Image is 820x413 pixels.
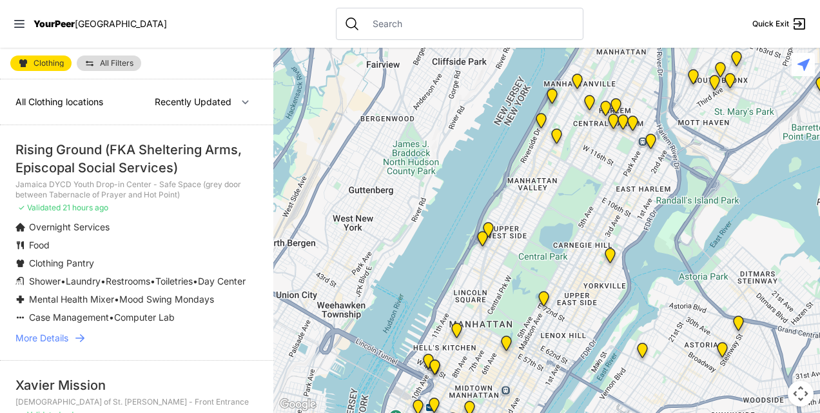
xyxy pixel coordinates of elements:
[788,381,814,407] button: Map camera controls
[722,73,738,94] div: The Bronx Pride Center
[29,239,50,250] span: Food
[15,179,258,200] p: Jamaica DYCD Youth Drop-in Center - Safe Space (grey door between Tabernacle of Prayer and Hot Po...
[608,98,624,119] div: Manhattan
[155,276,193,287] span: Toiletries
[752,19,789,29] span: Quick Exit
[29,257,94,268] span: Clothing Pantry
[34,59,64,67] span: Clothing
[480,222,496,243] div: Pathways Adult Drop-In Program
[34,20,167,28] a: YourPeer[GEOGRAPHIC_DATA]
[114,312,175,323] span: Computer Lab
[15,397,258,407] p: [DEMOGRAPHIC_DATA] of St. [PERSON_NAME] - Front Entrance
[119,294,214,305] span: Mood Swing Mondays
[536,291,552,312] div: Manhattan
[109,312,114,323] span: •
[634,343,650,363] div: Fancy Thrift Shop
[365,17,575,30] input: Search
[685,69,701,90] div: Harm Reduction Center
[106,276,150,287] span: Restrooms
[598,101,614,121] div: Uptown/Harlem DYCD Youth Drop-in Center
[625,116,641,136] div: East Harlem
[420,354,436,374] div: New York
[712,62,728,83] div: The Bronx
[63,203,108,212] span: 21 hours ago
[752,16,807,32] a: Quick Exit
[449,323,465,343] div: 9th Avenue Drop-in Center
[29,221,110,232] span: Overnight Services
[615,114,631,135] div: Manhattan
[75,18,167,29] span: [GEOGRAPHIC_DATA]
[114,294,119,305] span: •
[643,134,659,154] div: Main Location
[18,203,61,212] span: ✓ Validated
[101,276,106,287] span: •
[277,396,319,413] a: Open this area in Google Maps (opens a new window)
[277,396,319,413] img: Google
[66,276,101,287] span: Laundry
[29,276,61,287] span: Shower
[427,359,443,380] div: Metro Baptist Church
[15,376,258,394] div: Xavier Mission
[150,276,155,287] span: •
[61,276,66,287] span: •
[602,248,618,268] div: Avenue Church
[29,294,114,305] span: Mental Health Mixer
[34,18,75,29] span: YourPeer
[15,332,68,345] span: More Details
[581,95,598,116] div: The PILLARS – Holistic Recovery Support
[15,96,103,107] span: All Clothing locations
[544,88,560,109] div: Manhattan
[15,332,258,345] a: More Details
[728,51,745,72] div: Bronx Youth Center (BYC)
[10,55,72,71] a: Clothing
[193,276,198,287] span: •
[15,141,258,177] div: Rising Ground (FKA Sheltering Arms, Episcopal Social Services)
[533,113,549,134] div: Ford Hall
[77,55,141,71] a: All Filters
[549,128,565,149] div: The Cathedral Church of St. John the Divine
[29,312,109,323] span: Case Management
[100,59,133,67] span: All Filters
[198,276,246,287] span: Day Center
